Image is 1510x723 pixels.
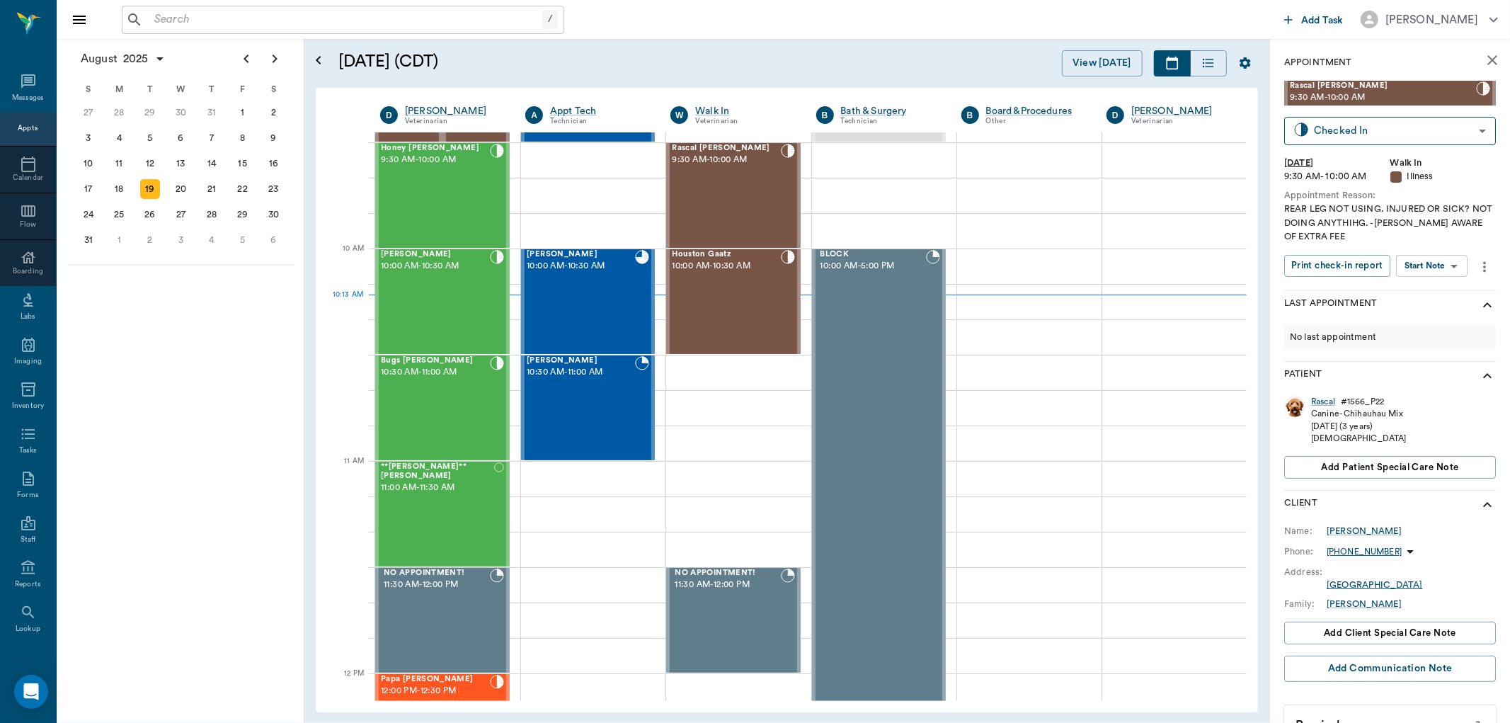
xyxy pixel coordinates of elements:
div: REAR LEG NOT USING. INJURED OR SICK? NOT DOING ANYTHIHG. -[PERSON_NAME] AWARE OF EXTRA FEE [1284,203,1496,244]
span: **[PERSON_NAME]** [PERSON_NAME] [381,462,494,481]
div: T [135,79,166,100]
div: Thursday, August 7, 2025 [202,128,222,148]
a: Board &Procedures [986,104,1085,118]
div: Technician [841,115,940,127]
div: [PERSON_NAME] [405,104,504,118]
span: Add client Special Care Note [1324,625,1456,641]
span: 10:00 AM - 10:30 AM [672,259,780,273]
button: August2025 [74,45,173,73]
div: Other [986,115,1085,127]
a: [PERSON_NAME] [1327,525,1402,537]
button: [PERSON_NAME] [1349,6,1509,33]
div: Sunday, August 17, 2025 [79,179,98,199]
div: D [1106,106,1124,124]
div: Lookup [16,624,40,634]
div: Start Note [1405,258,1446,274]
span: 10:00 AM - 10:30 AM [381,259,490,273]
span: Rascal [PERSON_NAME] [1290,81,1476,91]
div: Saturday, August 2, 2025 [263,103,283,123]
a: [GEOGRAPHIC_DATA] [1327,581,1422,589]
div: Saturday, August 30, 2025 [263,205,283,224]
div: Friday, August 8, 2025 [233,128,253,148]
div: Appointment Reason: [1284,189,1496,203]
div: Veterinarian [1131,115,1230,127]
div: / [542,10,558,29]
div: 12 PM [327,666,364,702]
div: BOOKED, 11:30 AM - 12:00 PM [666,567,800,673]
div: Tuesday, July 29, 2025 [140,103,160,123]
p: Patient [1284,368,1322,385]
div: NOT_CONFIRMED, 11:00 AM - 11:30 AM [375,461,510,567]
div: BOOKED, 10:30 AM - 11:00 AM [521,355,655,461]
span: 9:30 AM - 10:00 AM [672,153,780,167]
div: Thursday, September 4, 2025 [202,230,222,250]
div: A [525,106,543,124]
span: Add patient Special Care Note [1321,460,1458,475]
div: Wednesday, August 20, 2025 [171,179,191,199]
button: Next page [261,45,289,73]
div: Friday, September 5, 2025 [233,230,253,250]
div: Saturday, August 23, 2025 [263,179,283,199]
div: Imaging [14,356,42,367]
span: Rascal [PERSON_NAME] [672,144,780,153]
p: Appointment [1284,56,1351,69]
div: Veterinarian [695,115,794,127]
div: CHECKED_IN, 10:30 AM - 11:00 AM [375,355,510,461]
div: Wednesday, August 6, 2025 [171,128,191,148]
span: 11:00 AM - 11:30 AM [381,481,494,495]
span: NO APPOINTMENT! [675,569,780,578]
div: 9:30 AM - 10:00 AM [1284,170,1390,183]
button: more [1473,255,1496,279]
a: Appt Tech [550,104,649,118]
div: Monday, August 4, 2025 [109,128,129,148]
div: Friday, August 1, 2025 [233,103,253,123]
div: S [73,79,104,100]
div: Sunday, August 24, 2025 [79,205,98,224]
div: [DATE] (3 years) [1311,421,1406,433]
span: 9:30 AM - 10:00 AM [1290,91,1476,105]
div: Sunday, August 3, 2025 [79,128,98,148]
div: Saturday, August 16, 2025 [263,154,283,173]
div: Checked In [1314,123,1473,139]
div: Canine - Chihauhau Mix [1311,408,1406,420]
div: 11 AM [327,454,364,489]
div: Wednesday, July 30, 2025 [171,103,191,123]
a: [PERSON_NAME] [1131,104,1230,118]
img: Profile Image [1284,396,1305,417]
div: D [380,106,398,124]
div: B [961,106,979,124]
button: Add Task [1279,6,1349,33]
h5: [DATE] (CDT) [338,50,710,73]
div: Tuesday, August 5, 2025 [140,128,160,148]
div: Tasks [19,445,37,456]
div: Phone: [1284,545,1327,558]
div: 10 AM [327,241,364,277]
span: NO APPOINTMENT! [384,569,490,578]
button: Add client Special Care Note [1284,622,1496,644]
p: Last Appointment [1284,297,1377,314]
div: Veterinarian [405,115,504,127]
button: Add Communication Note [1284,656,1496,682]
div: Saturday, August 9, 2025 [263,128,283,148]
div: Address: [1284,566,1327,579]
span: Houston Gaatz [672,250,780,259]
div: Staff [21,535,35,545]
a: Bath & Surgery [841,104,940,118]
div: Appts [18,123,38,134]
span: Bugs [PERSON_NAME] [381,356,490,365]
span: [PERSON_NAME] [527,356,635,365]
div: Wednesday, August 27, 2025 [171,205,191,224]
div: B [816,106,834,124]
div: Tuesday, August 12, 2025 [140,154,160,173]
span: BLOCK [820,250,926,259]
div: [PERSON_NAME] [1327,598,1402,610]
div: Labs [21,312,35,322]
button: Open calendar [310,33,327,88]
div: Sunday, August 31, 2025 [79,230,98,250]
button: Add patient Special Care Note [1284,456,1496,479]
div: Forms [17,490,38,501]
div: Sunday, August 10, 2025 [79,154,98,173]
div: W [166,79,197,100]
